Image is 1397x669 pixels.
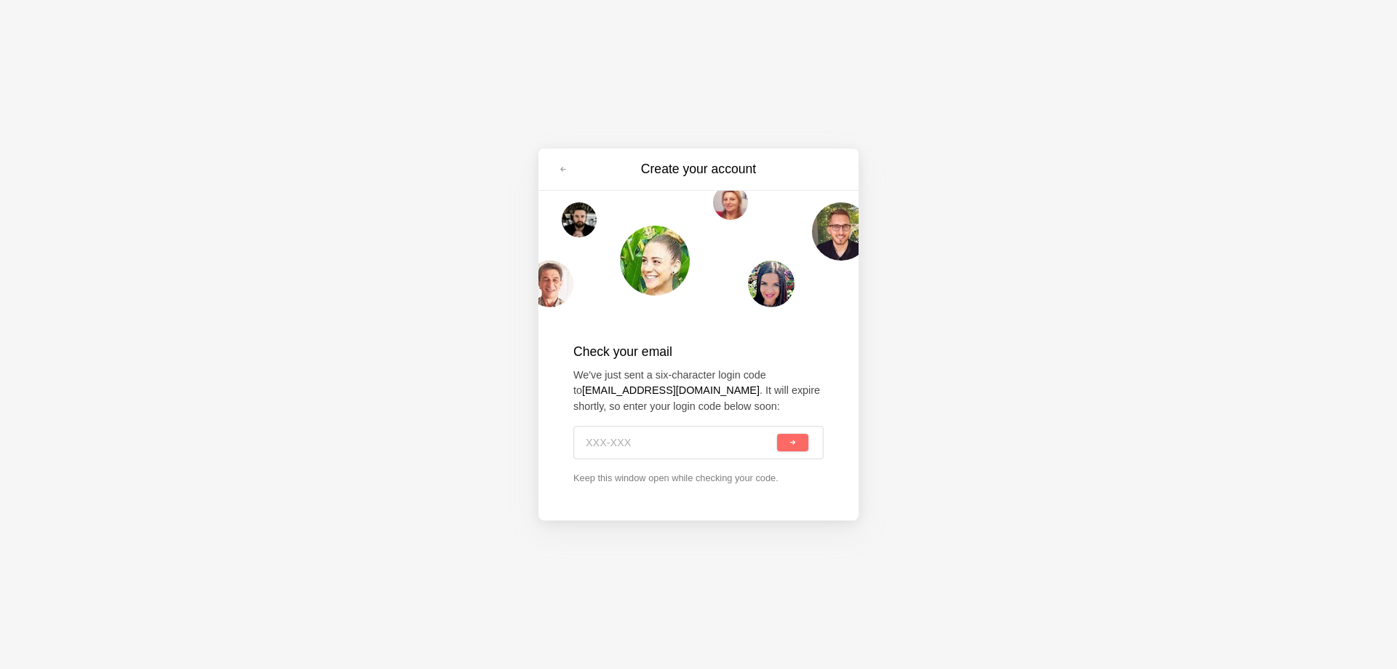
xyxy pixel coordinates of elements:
[576,160,821,178] h3: Create your account
[573,342,824,361] h2: Check your email
[573,471,824,485] p: Keep this window open while checking your code.
[573,368,824,415] p: We've just sent a six-character login code to . It will expire shortly, so enter your login code ...
[586,427,774,459] input: XXX-XXX
[582,384,760,396] strong: [EMAIL_ADDRESS][DOMAIN_NAME]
